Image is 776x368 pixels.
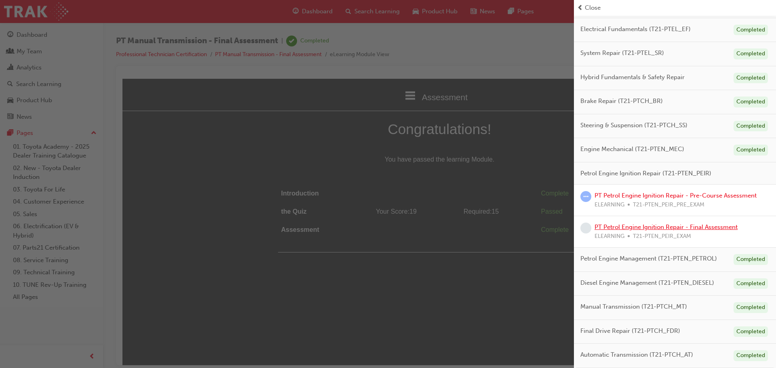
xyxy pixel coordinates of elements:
[156,39,479,62] span: Congratulations!
[577,3,583,13] span: prev-icon
[734,121,768,132] div: Completed
[580,278,714,288] span: Diesel Engine Management (T21-PTEN_DIESEL)
[580,121,687,130] span: Steering & Suspension (T21-PTCH_SS)
[580,302,687,311] span: Manual Transmission (T21-PTCH_MT)
[156,75,479,87] span: You have passed the learning Module.
[580,169,711,178] span: Petrol Engine Ignition Repair (T21-PTEN_PEIR)
[580,97,663,106] span: Brake Repair (T21-PTCH_BR)
[734,278,768,289] div: Completed
[156,106,238,124] td: Introduction
[595,223,738,231] a: PT Petrol Engine Ignition Repair - Final Assessment
[156,142,238,160] td: Assessment
[633,200,704,210] span: T21-PTEN_PEIR_PRE_EXAM
[734,48,768,59] div: Completed
[419,127,476,139] div: Passed
[734,254,768,265] div: Completed
[580,191,591,202] span: learningRecordVerb_ATTEMPT-icon
[734,350,768,361] div: Completed
[419,145,476,157] div: Complete
[156,124,238,142] td: the Quiz
[595,232,624,241] span: ELEARNING
[580,326,680,336] span: Final Drive Repair (T21-PTCH_FDR)
[299,14,345,23] span: Assessment
[580,145,684,154] span: Engine Mechanical (T21-PTEN_MEC)
[341,129,376,136] span: Required: 15
[580,223,591,233] span: learningRecordVerb_NONE-icon
[580,25,691,34] span: Electrical Fundamentals (T21-PTEL_EF)
[580,48,664,58] span: System Repair (T21-PTEL_SR)
[585,3,601,13] span: Close
[595,192,757,199] a: PT Petrol Engine Ignition Repair - Pre-Course Assessment
[734,145,768,156] div: Completed
[253,129,294,136] span: Your Score: 19
[734,73,768,84] div: Completed
[577,3,773,13] button: prev-iconClose
[734,97,768,107] div: Completed
[633,232,691,241] span: T21-PTEN_PEIR_EXAM
[419,109,476,121] div: Complete
[734,326,768,337] div: Completed
[580,73,685,82] span: Hybrid Fundamentals & Safety Repair
[595,200,624,210] span: ELEARNING
[580,350,693,360] span: Automatic Transmission (T21-PTCH_AT)
[734,25,768,36] div: Completed
[734,302,768,313] div: Completed
[580,254,717,263] span: Petrol Engine Management (T21-PTEN_PETROL)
